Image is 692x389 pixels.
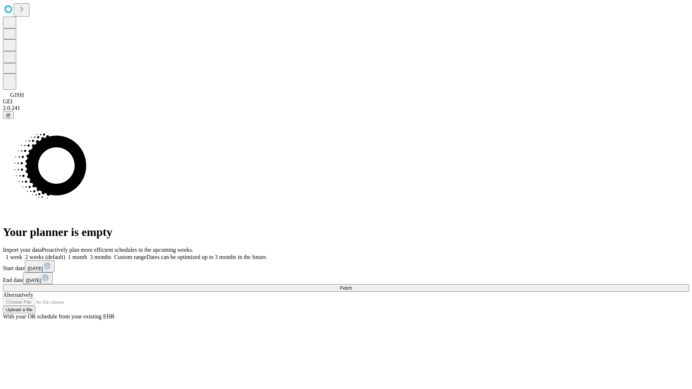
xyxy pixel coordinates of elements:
span: 3 months [90,254,111,260]
span: 2 weeks (default) [25,254,65,260]
span: Import your data [3,247,42,253]
span: 1 week [6,254,22,260]
span: Dates can be optimized up to 3 months in the future. [146,254,267,260]
span: GJSH [10,92,24,98]
span: 1 month [68,254,87,260]
span: Alternatively [3,292,33,298]
span: Custom range [114,254,146,260]
span: Fetch [340,285,352,291]
button: [DATE] [23,272,53,284]
div: End date [3,272,689,284]
span: [DATE] [26,278,41,283]
h1: Your planner is empty [3,225,689,239]
span: With your OR schedule from your existing EHR [3,313,115,319]
div: GEI [3,98,689,105]
span: Proactively plan more efficient schedules in the upcoming weeks. [42,247,193,253]
div: 2.0.241 [3,105,689,111]
span: [DATE] [28,266,43,271]
button: @ [3,111,14,119]
button: [DATE] [25,260,54,272]
button: Fetch [3,284,689,292]
span: @ [6,112,11,118]
div: Start date [3,260,689,272]
button: Upload a file [3,306,35,313]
